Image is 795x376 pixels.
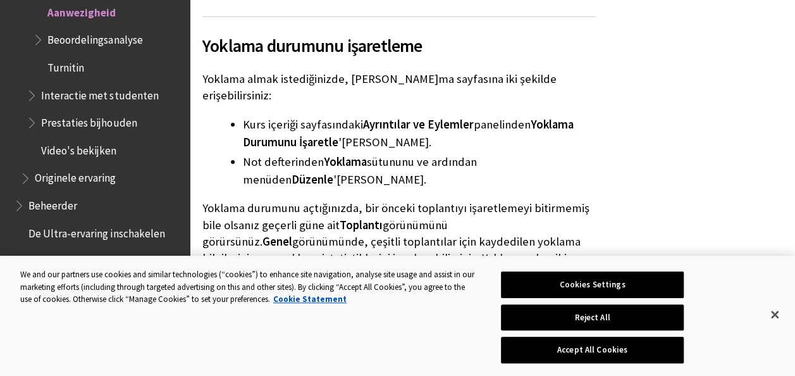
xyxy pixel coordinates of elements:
[273,294,347,304] a: More information about your privacy, opens in a new tab
[501,337,684,363] button: Accept All Cookies
[47,2,116,19] span: Aanwezigheid
[761,301,789,329] button: Close
[28,223,164,240] span: De Ultra-ervaring inschakelen
[35,168,116,185] span: Originele ervaring
[202,16,595,59] h2: Yoklama durumunu işaretleme
[363,117,474,132] span: Ayrıntılar ve Eylemler
[292,172,333,187] span: Düzenle
[20,268,477,306] div: We and our partners use cookies and similar technologies (“cookies”) to enhance site navigation, ...
[243,117,574,149] span: Yoklama Durumunu İşaretle
[324,154,367,169] span: Yoklama
[202,71,595,104] p: Yoklama almak istediğinizde, [PERSON_NAME]ma sayfasına iki şekilde erişebilirsiniz:
[41,112,137,129] span: Prestaties bijhouden
[501,272,684,298] button: Cookies Settings
[243,116,595,151] li: Kurs içeriği sayfasındaki panelinden '[PERSON_NAME].
[243,153,595,189] li: Not defterinden sütununu ve ardından menüden '[PERSON_NAME].
[41,140,116,157] span: Video's bekijken
[202,200,595,283] p: Yoklama durumunu açtığınızda, bir önceki toplantıyı işaretlemeyi bitirmemiş bile olsanız geçerli ...
[28,251,114,268] span: Prestatieoverzicht
[262,234,292,249] span: Genel
[47,57,84,74] span: Turnitin
[340,218,383,232] span: Toplantı
[501,304,684,331] button: Reject All
[47,29,142,46] span: Beoordelingsanalyse
[41,85,158,102] span: Interactie met studenten
[28,195,77,212] span: Beheerder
